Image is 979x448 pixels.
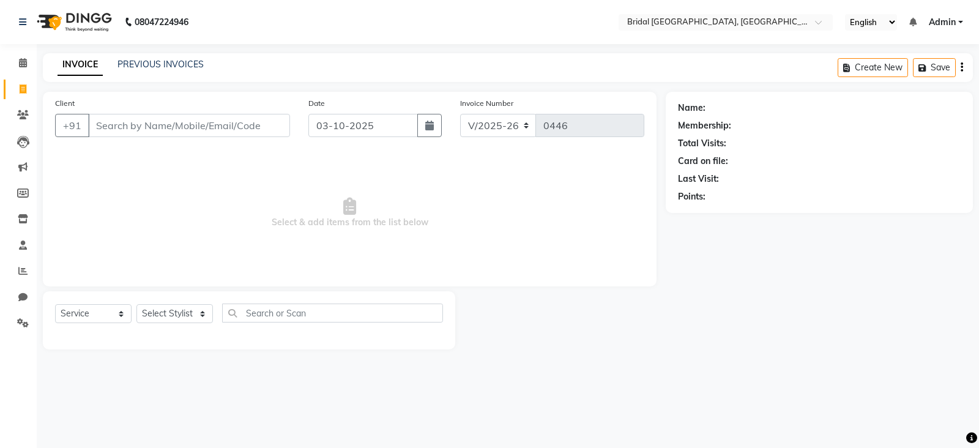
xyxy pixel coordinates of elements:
b: 08047224946 [135,5,188,39]
img: logo [31,5,115,39]
div: Points: [678,190,705,203]
a: PREVIOUS INVOICES [117,59,204,70]
input: Search by Name/Mobile/Email/Code [88,114,290,137]
div: Name: [678,102,705,114]
label: Invoice Number [460,98,513,109]
input: Search or Scan [222,304,443,323]
span: Admin [929,16,956,29]
div: Membership: [678,119,731,132]
label: Date [308,98,325,109]
button: Save [913,58,956,77]
div: Card on file: [678,155,728,168]
span: Select & add items from the list below [55,152,644,274]
label: Client [55,98,75,109]
a: INVOICE [58,54,103,76]
div: Total Visits: [678,137,726,150]
div: Last Visit: [678,173,719,185]
button: Create New [838,58,908,77]
button: +91 [55,114,89,137]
